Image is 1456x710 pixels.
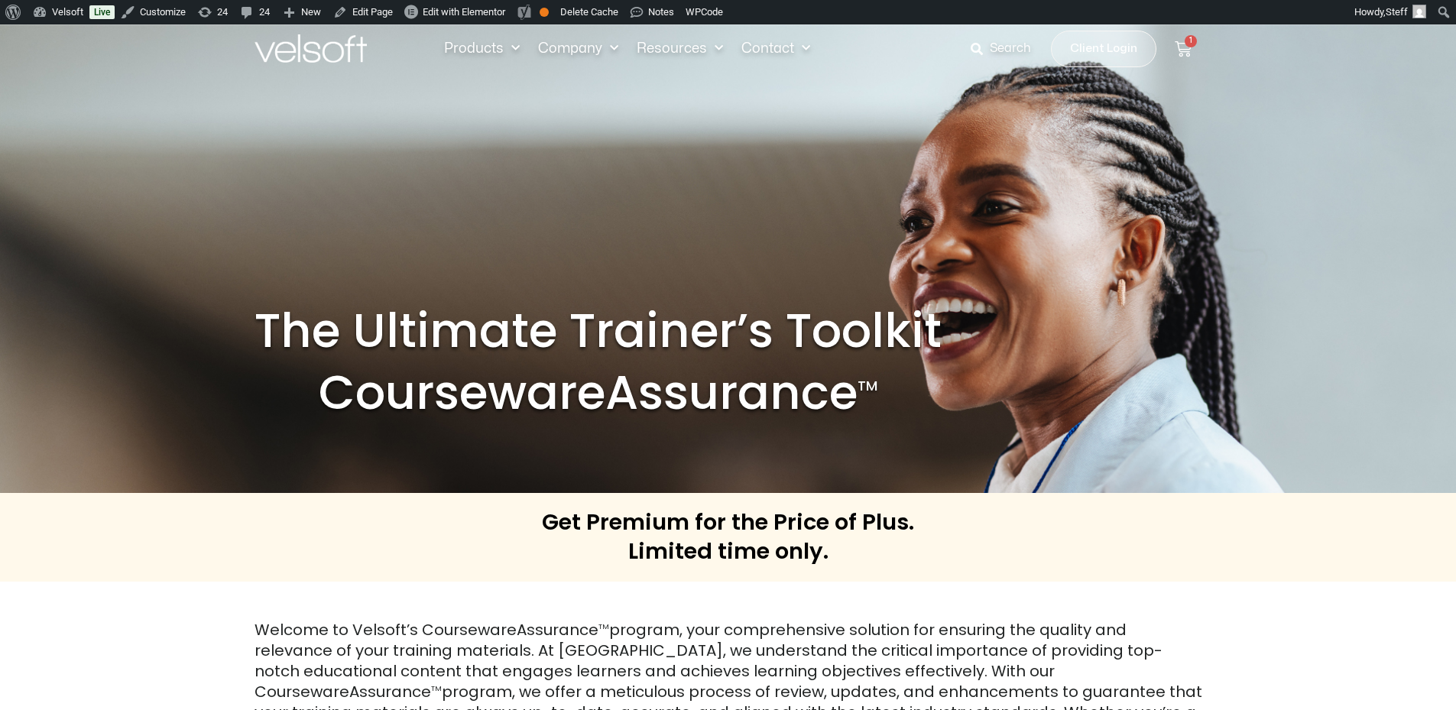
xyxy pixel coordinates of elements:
h2: Get Premium for the Price of Plus. Limited time only. [542,508,914,566]
a: Search [971,36,1042,62]
nav: Menu [435,41,819,57]
div: OK [540,8,549,17]
span: Steff [1386,6,1408,18]
span: Search [990,39,1031,59]
a: Live [89,5,115,19]
a: ProductsMenu Toggle [435,41,529,57]
span: Edit with Elementor [423,6,505,18]
a: Client Login [1051,31,1156,67]
span: 1 [1185,35,1197,47]
span: TM [431,684,442,693]
a: CompanyMenu Toggle [529,41,627,57]
span: TM [598,622,609,631]
font: TM [858,376,877,395]
span: Client Login [1070,39,1137,59]
a: ContactMenu Toggle [732,41,819,57]
a: 1 [1156,31,1210,66]
a: ResourcesMenu Toggle [627,41,732,57]
h2: The Ultimate Trainer’s Toolkit CoursewareAssurance [255,300,942,423]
